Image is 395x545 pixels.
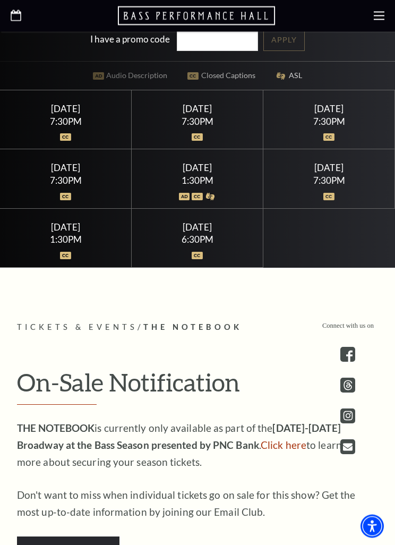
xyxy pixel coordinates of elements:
div: [DATE] [144,163,251,174]
div: Accessibility Menu [360,515,384,538]
a: Open this option - open in a new tab [340,440,355,455]
div: 6:30PM [144,235,251,244]
a: instagram - open in a new tab [340,409,355,424]
a: Open this option [118,5,277,27]
a: Open this option [11,10,21,22]
div: 7:30PM [13,117,119,126]
h2: On-Sale Notification [17,369,378,405]
div: 7:30PM [13,176,119,185]
div: [DATE] [13,104,119,115]
strong: THE NOTEBOOK [17,422,95,435]
span: Tickets & Events [17,323,138,332]
p: is currently only available as part of the . to learn more about securing your season tickets. [17,420,362,471]
div: 7:30PM [276,176,382,185]
div: [DATE] [144,222,251,233]
p: Connect with us on [322,321,374,331]
p: Don't want to miss when individual tickets go on sale for this show? Get the most up-to-date info... [17,487,362,521]
div: [DATE] [13,163,119,174]
a: threads.com - open in a new tab [340,378,355,393]
div: 1:30PM [13,235,119,244]
span: The Notebook [143,323,242,332]
p: / [17,321,378,335]
div: [DATE] [13,222,119,233]
label: I have a promo code [90,34,170,45]
div: [DATE] [144,104,251,115]
div: 7:30PM [276,117,382,126]
div: 1:30PM [144,176,251,185]
div: [DATE] [276,163,382,174]
div: 7:30PM [144,117,251,126]
div: [DATE] [276,104,382,115]
a: Click here to learn more about securing your season tickets [261,439,306,452]
a: facebook - open in a new tab [340,347,355,362]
